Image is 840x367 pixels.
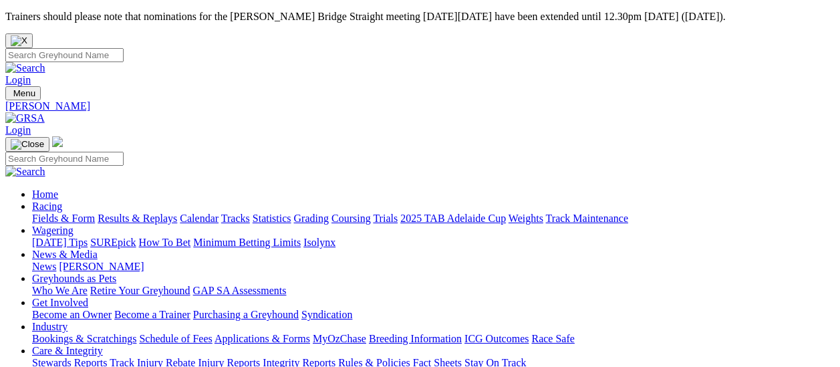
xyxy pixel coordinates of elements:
a: Greyhounds as Pets [32,273,116,284]
div: News & Media [32,261,835,273]
a: Wagering [32,225,74,236]
a: 2025 TAB Adelaide Cup [400,213,506,224]
a: Trials [373,213,398,224]
a: Login [5,74,31,86]
a: Who We Are [32,285,88,296]
img: Search [5,166,45,178]
a: News & Media [32,249,98,260]
a: How To Bet [139,237,191,248]
img: logo-grsa-white.png [52,136,63,147]
button: Close [5,33,33,48]
a: Weights [509,213,543,224]
a: Home [32,189,58,200]
a: Grading [294,213,329,224]
a: [PERSON_NAME] [59,261,144,272]
a: Results & Replays [98,213,177,224]
a: Purchasing a Greyhound [193,309,299,320]
img: X [11,35,27,46]
div: Wagering [32,237,835,249]
div: Industry [32,333,835,345]
div: Get Involved [32,309,835,321]
a: Bookings & Scratchings [32,333,136,344]
a: Fields & Form [32,213,95,224]
img: GRSA [5,112,45,124]
a: Breeding Information [369,333,462,344]
a: Become an Owner [32,309,112,320]
a: [PERSON_NAME] [5,100,835,112]
a: Tracks [221,213,250,224]
a: Minimum Betting Limits [193,237,301,248]
input: Search [5,48,124,62]
a: Become a Trainer [114,309,190,320]
a: Retire Your Greyhound [90,285,190,296]
a: Racing [32,201,62,212]
a: GAP SA Assessments [193,285,287,296]
a: News [32,261,56,272]
a: Calendar [180,213,219,224]
button: Toggle navigation [5,86,41,100]
div: Racing [32,213,835,225]
a: Applications & Forms [215,333,310,344]
a: Login [5,124,31,136]
input: Search [5,152,124,166]
img: Search [5,62,45,74]
img: Close [11,139,44,150]
a: MyOzChase [313,333,366,344]
a: Coursing [331,213,371,224]
a: SUREpick [90,237,136,248]
a: Get Involved [32,297,88,308]
div: Greyhounds as Pets [32,285,835,297]
a: Isolynx [303,237,335,248]
a: Track Maintenance [546,213,628,224]
p: Trainers should please note that nominations for the [PERSON_NAME] Bridge Straight meeting [DATE]... [5,11,835,23]
a: ICG Outcomes [464,333,529,344]
button: Toggle navigation [5,137,49,152]
a: Schedule of Fees [139,333,212,344]
a: Statistics [253,213,291,224]
a: Care & Integrity [32,345,103,356]
a: Syndication [301,309,352,320]
a: Race Safe [531,333,574,344]
span: Menu [13,88,35,98]
a: [DATE] Tips [32,237,88,248]
a: Industry [32,321,67,332]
